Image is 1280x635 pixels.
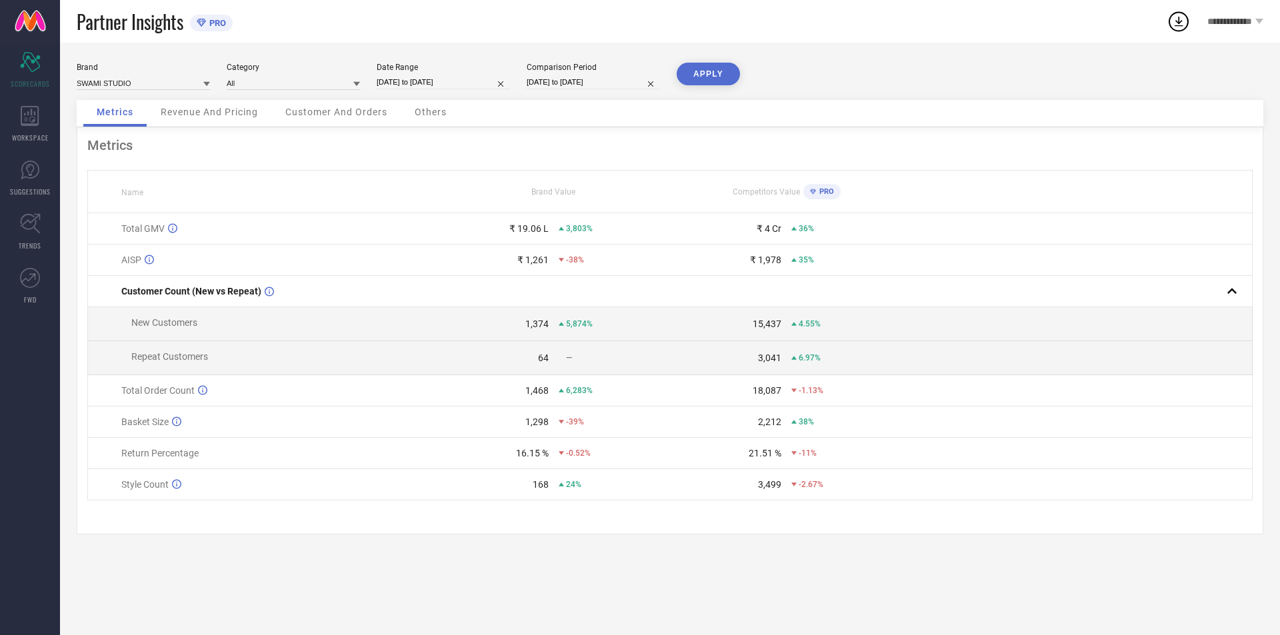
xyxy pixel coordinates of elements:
[799,386,823,395] span: -1.13%
[525,385,549,396] div: 1,468
[533,479,549,490] div: 168
[227,63,360,72] div: Category
[527,63,660,72] div: Comparison Period
[566,224,593,233] span: 3,803%
[677,63,740,85] button: APPLY
[121,255,141,265] span: AISP
[566,353,572,362] span: —
[121,286,261,297] span: Customer Count (New vs Repeat)
[517,255,549,265] div: ₹ 1,261
[509,223,549,234] div: ₹ 19.06 L
[799,480,823,489] span: -2.67%
[799,224,814,233] span: 36%
[285,107,387,117] span: Customer And Orders
[566,386,593,395] span: 6,283%
[753,385,781,396] div: 18,087
[1167,9,1191,33] div: Open download list
[121,416,169,427] span: Basket Size
[415,107,447,117] span: Others
[377,63,510,72] div: Date Range
[566,417,584,426] span: -39%
[131,351,208,362] span: Repeat Customers
[121,448,199,458] span: Return Percentage
[758,416,781,427] div: 2,212
[19,241,41,251] span: TRENDS
[24,295,37,305] span: FWD
[758,352,781,363] div: 3,041
[566,480,581,489] span: 24%
[566,255,584,265] span: -38%
[121,223,165,234] span: Total GMV
[77,63,210,72] div: Brand
[753,318,781,329] div: 15,437
[750,255,781,265] div: ₹ 1,978
[566,448,591,458] span: -0.52%
[799,255,814,265] span: 35%
[757,223,781,234] div: ₹ 4 Cr
[87,137,1253,153] div: Metrics
[97,107,133,117] span: Metrics
[525,416,549,427] div: 1,298
[758,479,781,490] div: 3,499
[538,352,549,363] div: 64
[10,187,51,197] span: SUGGESTIONS
[206,18,226,28] span: PRO
[161,107,258,117] span: Revenue And Pricing
[121,479,169,490] span: Style Count
[799,353,821,362] span: 6.97%
[121,188,143,197] span: Name
[131,317,197,328] span: New Customers
[527,75,660,89] input: Select comparison period
[799,417,814,426] span: 38%
[377,75,510,89] input: Select date range
[121,385,195,396] span: Total Order Count
[11,79,50,89] span: SCORECARDS
[799,319,821,328] span: 4.55%
[799,448,817,458] span: -11%
[516,448,549,458] div: 16.15 %
[816,187,834,196] span: PRO
[77,8,183,35] span: Partner Insights
[749,448,781,458] div: 21.51 %
[566,319,593,328] span: 5,874%
[531,187,575,197] span: Brand Value
[733,187,800,197] span: Competitors Value
[12,133,49,143] span: WORKSPACE
[525,318,549,329] div: 1,374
